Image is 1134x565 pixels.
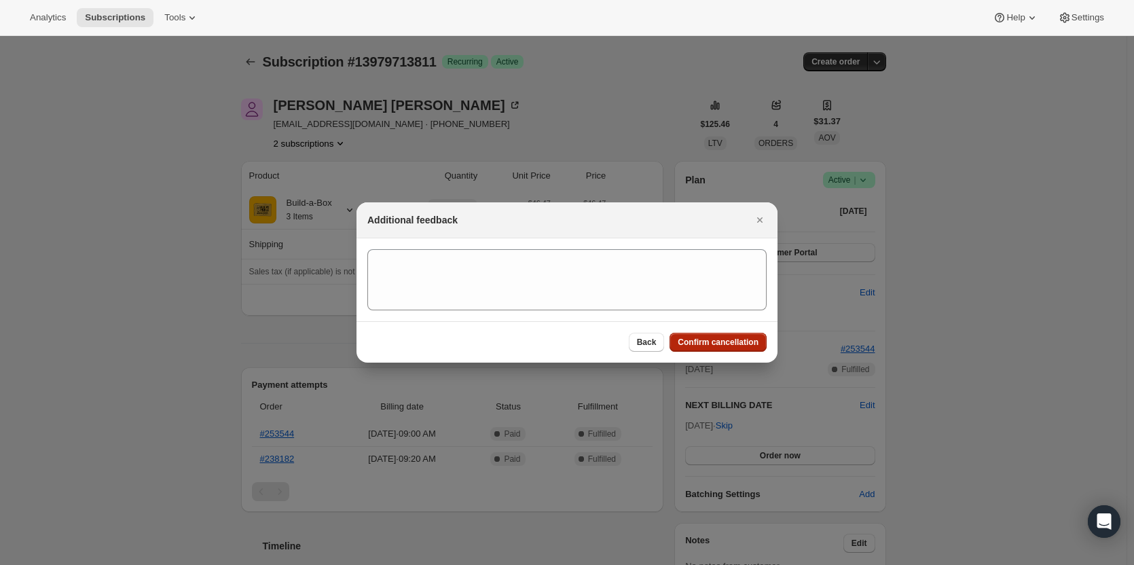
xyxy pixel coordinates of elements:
button: Confirm cancellation [670,333,767,352]
span: Confirm cancellation [678,337,758,348]
span: Subscriptions [85,12,145,23]
button: Analytics [22,8,74,27]
div: Open Intercom Messenger [1088,505,1120,538]
button: Settings [1050,8,1112,27]
button: Tools [156,8,207,27]
span: Tools [164,12,185,23]
button: Close [750,211,769,230]
span: Settings [1072,12,1104,23]
button: Help [985,8,1046,27]
button: Back [629,333,665,352]
span: Analytics [30,12,66,23]
span: Help [1006,12,1025,23]
h2: Additional feedback [367,213,458,227]
button: Subscriptions [77,8,153,27]
span: Back [637,337,657,348]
